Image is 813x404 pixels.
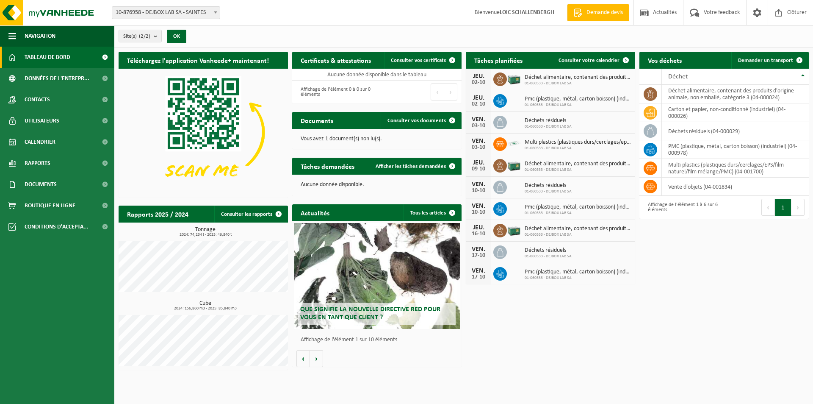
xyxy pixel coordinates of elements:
[507,223,521,237] img: PB-LB-0680-HPE-GN-01
[525,182,572,189] span: Déchets résiduels
[123,233,288,237] span: 2024: 74,234 t - 2025: 46,840 t
[292,112,342,128] h2: Documents
[292,158,363,174] h2: Tâches demandées
[470,101,487,107] div: 02-10
[470,253,487,259] div: 17-10
[470,95,487,101] div: JEU.
[470,138,487,145] div: VEN.
[119,69,288,196] img: Download de VHEPlus App
[525,232,631,237] span: 01-060533 - DEJBOX LAB SA
[525,117,572,124] span: Déchets résiduels
[391,58,446,63] span: Consulter vos certificats
[301,136,453,142] p: Vous avez 1 document(s) non lu(s).
[552,52,634,69] a: Consulter votre calendrier
[662,122,809,140] td: déchets résiduels (04-000029)
[444,84,457,100] button: Next
[470,166,487,172] div: 09-10
[376,164,446,169] span: Afficher les tâches demandées
[500,9,554,16] strong: LOIC SCHALLENBERGH
[112,7,220,19] span: 10-876958 - DEJBOX LAB SA - SAINTES
[470,246,487,253] div: VEN.
[507,136,521,150] img: LP-SK-00500-LPE-16
[525,81,631,86] span: 01-060533 - DEJBOX LAB SA
[525,139,631,146] span: Multi plastics (plastiques durs/cerclages/eps/film naturel/film mélange/pmc)
[301,337,457,343] p: Affichage de l'élément 1 sur 10 éléments
[525,161,631,167] span: Déchet alimentaire, contenant des produits d'origine animale, non emballé, catég...
[761,199,775,216] button: Previous
[525,103,631,108] span: 01-060533 - DEJBOX LAB SA
[301,182,453,188] p: Aucune donnée disponible.
[25,68,89,89] span: Données de l'entrepr...
[507,71,521,86] img: PB-LB-0680-HPE-GN-01
[112,6,220,19] span: 10-876958 - DEJBOX LAB SA - SAINTES
[470,224,487,231] div: JEU.
[525,247,572,254] span: Déchets résiduels
[470,116,487,123] div: VEN.
[639,52,690,68] h2: Vos déchets
[25,25,55,47] span: Navigation
[4,385,141,404] iframe: chat widget
[119,30,162,42] button: Site(s)(2/2)
[507,158,521,172] img: PB-LB-0680-HPE-GN-01
[139,33,150,39] count: (2/2)
[292,69,462,81] td: Aucune donnée disponible dans le tableau
[470,123,487,129] div: 03-10
[431,84,444,100] button: Previous
[791,199,805,216] button: Next
[296,83,373,101] div: Affichage de l'élément 0 à 0 sur 0 éléments
[387,118,446,123] span: Consulter vos documents
[525,211,631,216] span: 01-060533 - DEJBOX LAB SA
[470,145,487,150] div: 03-10
[123,30,150,43] span: Site(s)
[470,181,487,188] div: VEN.
[567,4,629,21] a: Demande devis
[525,226,631,232] span: Déchet alimentaire, contenant des produits d'origine animale, non emballé, catég...
[300,306,440,321] span: Que signifie la nouvelle directive RED pour vous en tant que client ?
[644,198,720,217] div: Affichage de l'élément 1 à 6 sur 6 éléments
[525,146,631,151] span: 01-060533 - DEJBOX LAB SA
[25,174,57,195] span: Documents
[559,58,619,63] span: Consulter votre calendrier
[381,112,461,129] a: Consulter vos documents
[525,254,572,259] span: 01-060533 - DEJBOX LAB SA
[470,209,487,215] div: 10-10
[470,274,487,280] div: 17-10
[25,89,50,110] span: Contacts
[525,276,631,281] span: 01-060533 - DEJBOX LAB SA
[584,8,625,17] span: Demande devis
[123,227,288,237] h3: Tonnage
[668,73,688,80] span: Déchet
[470,73,487,80] div: JEU.
[292,204,338,221] h2: Actualités
[525,189,572,194] span: 01-060533 - DEJBOX LAB SA
[525,269,631,276] span: Pmc (plastique, métal, carton boisson) (industriel)
[525,124,572,129] span: 01-060533 - DEJBOX LAB SA
[25,195,75,216] span: Boutique en ligne
[25,216,88,237] span: Conditions d'accepta...
[292,52,379,68] h2: Certificats & attestations
[25,131,55,153] span: Calendrier
[119,206,197,222] h2: Rapports 2025 / 2024
[470,231,487,237] div: 16-10
[470,80,487,86] div: 02-10
[662,103,809,122] td: carton et papier, non-conditionné (industriel) (04-000026)
[294,223,460,329] a: Que signifie la nouvelle directive RED pour vous en tant que client ?
[25,153,50,174] span: Rapports
[25,47,70,68] span: Tableau de bord
[296,350,310,367] button: Vorige
[470,203,487,209] div: VEN.
[25,110,59,131] span: Utilisateurs
[119,52,277,68] h2: Téléchargez l'application Vanheede+ maintenant!
[662,140,809,159] td: PMC (plastique, métal, carton boisson) (industriel) (04-000978)
[525,167,631,173] span: 01-060533 - DEJBOX LAB SA
[384,52,461,69] a: Consulter vos certificats
[470,159,487,166] div: JEU.
[123,301,288,311] h3: Cube
[369,158,461,175] a: Afficher les tâches demandées
[525,74,631,81] span: Déchet alimentaire, contenant des produits d'origine animale, non emballé, catég...
[470,188,487,194] div: 10-10
[731,52,808,69] a: Demander un transport
[662,178,809,196] td: vente d'objets (04-001834)
[525,96,631,103] span: Pmc (plastique, métal, carton boisson) (industriel)
[214,206,287,223] a: Consulter les rapports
